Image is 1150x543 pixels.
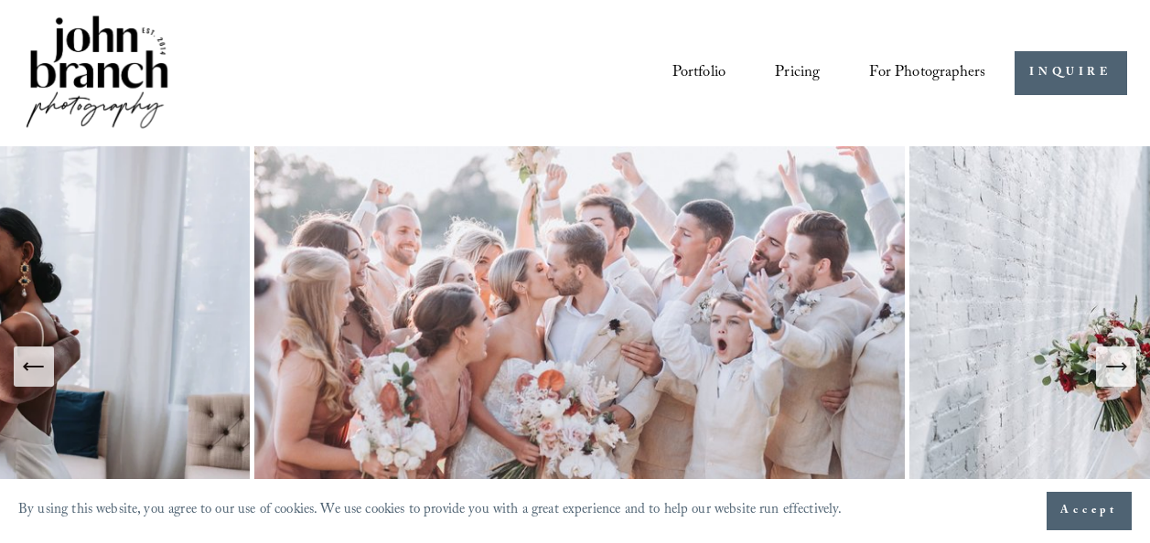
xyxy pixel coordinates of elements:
[23,12,171,135] img: John Branch IV Photography
[1060,502,1118,520] span: Accept
[1015,51,1127,96] a: INQUIRE
[18,497,843,525] p: By using this website, you agree to our use of cookies. We use cookies to provide you with a grea...
[1096,346,1136,387] button: Next Slide
[869,57,985,90] a: folder dropdown
[869,59,985,89] span: For Photographers
[14,346,54,387] button: Previous Slide
[672,57,726,90] a: Portfolio
[1047,492,1132,530] button: Accept
[775,57,820,90] a: Pricing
